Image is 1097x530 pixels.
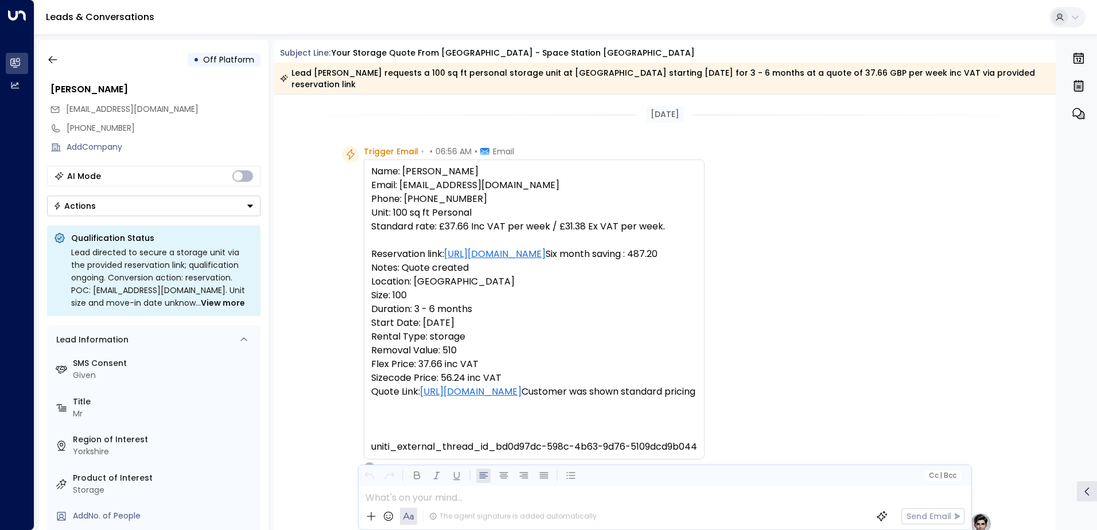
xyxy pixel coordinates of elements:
[430,146,433,157] span: •
[940,471,942,480] span: |
[193,49,199,70] div: •
[420,385,522,399] a: [URL][DOMAIN_NAME]
[50,83,260,96] div: [PERSON_NAME]
[362,469,376,483] button: Undo
[71,246,254,309] div: Lead directed to secure a storage unit via the provided reservation link; qualification ongoing. ...
[67,122,260,134] div: [PHONE_NUMBER]
[67,170,101,182] div: AI Mode
[73,396,256,408] label: Title
[67,141,260,153] div: AddCompany
[364,146,418,157] span: Trigger Email
[435,146,472,157] span: 06:56 AM
[73,408,256,420] div: Mr
[429,511,597,521] div: The agent signature is added automatically
[332,47,695,59] div: Your storage quote from [GEOGRAPHIC_DATA] - Space Station [GEOGRAPHIC_DATA]
[444,247,546,261] a: [URL][DOMAIN_NAME]
[73,472,256,484] label: Product of Interest
[73,446,256,458] div: Yorkshire
[47,196,260,216] div: Button group with a nested menu
[53,201,96,211] div: Actions
[73,510,256,522] div: AddNo. of People
[646,106,684,123] div: [DATE]
[46,10,154,24] a: Leads & Conversations
[71,232,254,244] p: Qualification Status
[203,54,254,65] span: Off Platform
[73,434,256,446] label: Region of Interest
[47,196,260,216] button: Actions
[924,470,960,481] button: Cc|Bcc
[52,334,129,346] div: Lead Information
[66,103,199,115] span: skiingisabitshit@gmail.com
[73,484,256,496] div: Storage
[371,165,697,454] pre: Name: [PERSON_NAME] Email: [EMAIL_ADDRESS][DOMAIN_NAME] Phone: [PHONE_NUMBER] Unit: 100 sq ft Per...
[280,47,330,59] span: Subject Line:
[66,103,199,115] span: [EMAIL_ADDRESS][DOMAIN_NAME]
[382,469,396,483] button: Redo
[201,297,245,309] span: View more
[421,146,424,157] span: •
[280,67,1049,90] div: Lead [PERSON_NAME] requests a 100 sq ft personal storage unit at [GEOGRAPHIC_DATA] starting [DATE...
[364,462,375,473] div: O
[928,471,956,480] span: Cc Bcc
[73,357,256,369] label: SMS Consent
[474,146,477,157] span: •
[493,146,514,157] span: Email
[73,369,256,381] div: Given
